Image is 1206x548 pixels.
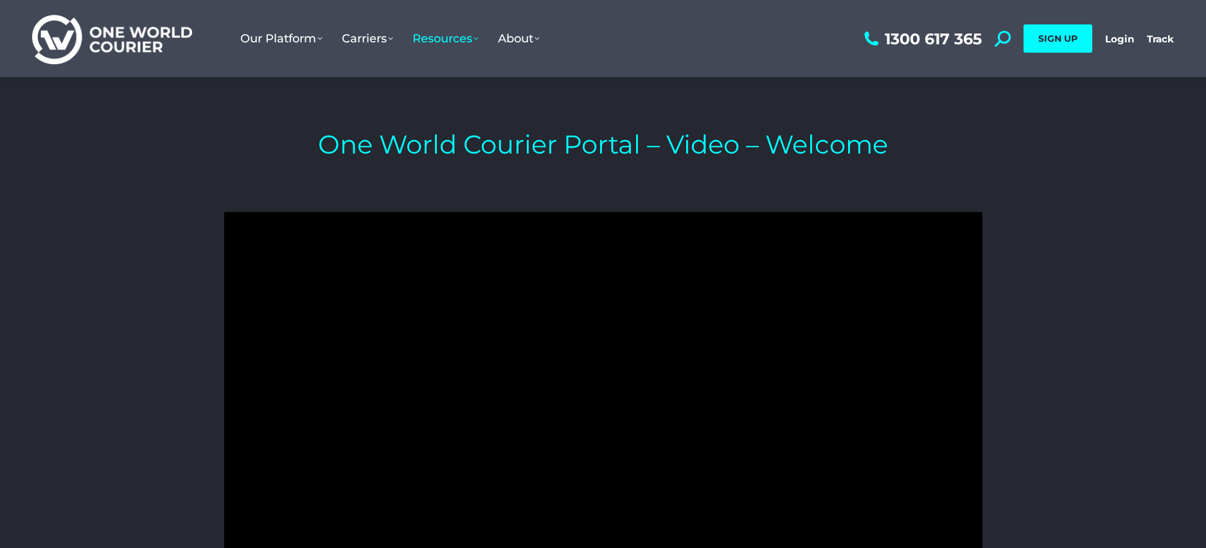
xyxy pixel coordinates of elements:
[488,19,549,58] a: About
[318,128,888,161] h1: One World Courier Portal – Video – Welcome
[231,19,332,58] a: Our Platform
[412,31,479,46] span: Resources
[861,31,982,47] a: 1300 617 365
[1105,33,1134,45] a: Login
[332,19,403,58] a: Carriers
[342,31,393,46] span: Carriers
[1147,33,1174,45] a: Track
[32,13,192,65] img: One World Courier
[1038,33,1077,44] span: SIGN UP
[240,31,323,46] span: Our Platform
[1024,24,1092,53] a: SIGN UP
[403,19,488,58] a: Resources
[498,31,540,46] span: About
